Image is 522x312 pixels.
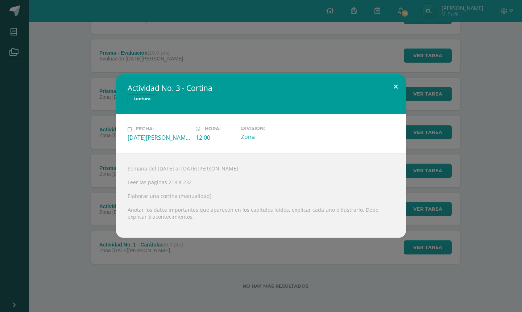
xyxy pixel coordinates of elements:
button: Close (Esc) [385,74,406,99]
div: Semana del [DATE] al [DATE][PERSON_NAME] Leer las páginas 218 a 232 Elaborar una cortina (manuali... [116,153,406,238]
div: Zona [241,133,303,141]
span: Lectura [128,94,156,103]
label: División: [241,126,303,131]
div: [DATE][PERSON_NAME] [128,134,190,142]
span: Fecha: [136,126,154,132]
h2: Actividad No. 3 - Cortina [128,83,394,93]
span: Hora: [205,126,220,132]
div: 12:00 [196,134,235,142]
